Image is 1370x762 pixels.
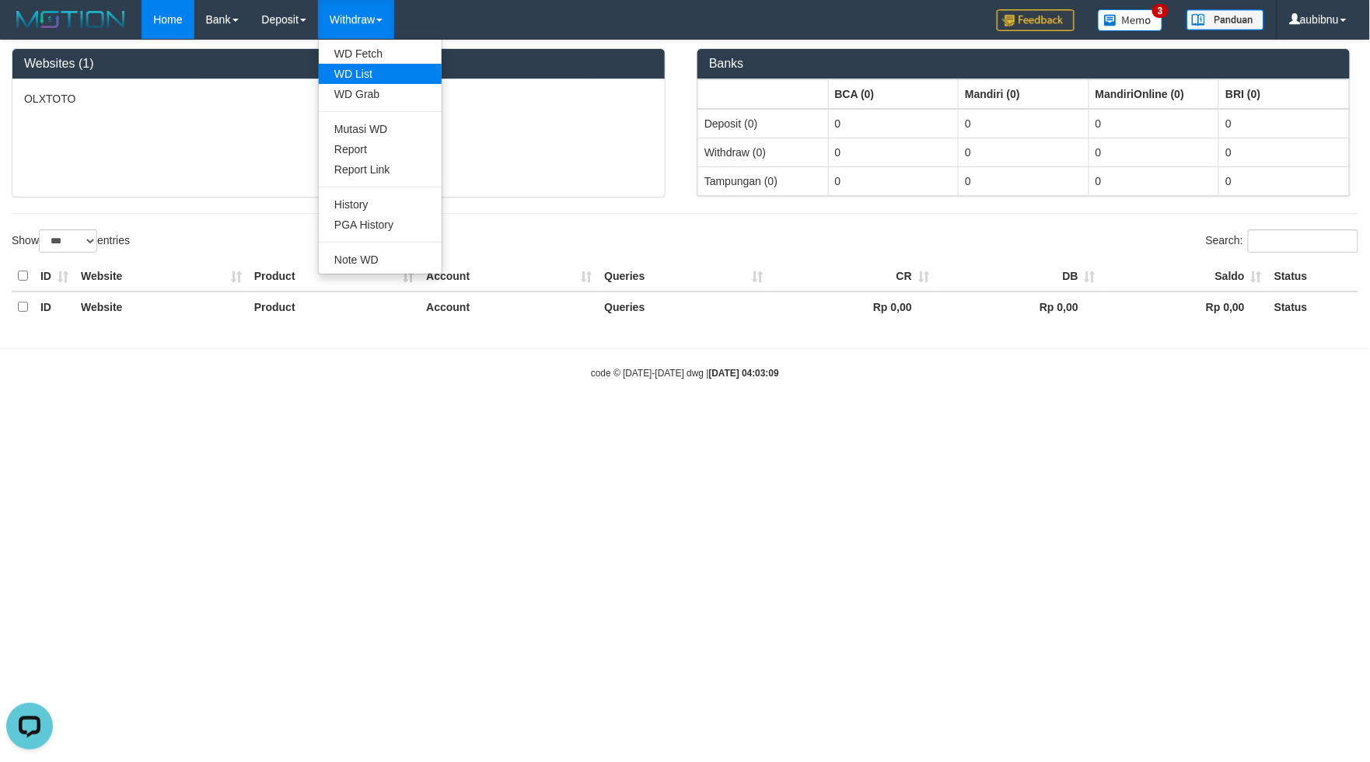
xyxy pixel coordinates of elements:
[12,229,130,253] label: Show entries
[1248,229,1358,253] input: Search:
[709,368,779,379] strong: [DATE] 04:03:09
[828,138,959,166] td: 0
[319,194,442,215] a: History
[1089,166,1219,195] td: 0
[935,261,1102,292] th: DB
[248,292,420,322] th: Product
[598,292,769,322] th: Queries
[1089,79,1219,109] th: Group: activate to sort column ascending
[319,64,442,84] a: WD List
[319,119,442,139] a: Mutasi WD
[319,159,442,180] a: Report Link
[319,84,442,104] a: WD Grab
[1102,292,1268,322] th: Rp 0,00
[1089,138,1219,166] td: 0
[698,138,829,166] td: Withdraw (0)
[698,79,829,109] th: Group: activate to sort column ascending
[959,138,1089,166] td: 0
[828,79,959,109] th: Group: activate to sort column ascending
[319,250,442,270] a: Note WD
[997,9,1075,31] img: Feedback.jpg
[248,261,420,292] th: Product
[6,6,53,53] button: Open LiveChat chat widget
[1152,4,1169,18] span: 3
[420,261,598,292] th: Account
[34,292,75,322] th: ID
[935,292,1102,322] th: Rp 0,00
[319,215,442,235] a: PGA History
[1098,9,1163,31] img: Button%20Memo.svg
[828,109,959,138] td: 0
[75,292,248,322] th: Website
[959,166,1089,195] td: 0
[75,261,248,292] th: Website
[1219,138,1350,166] td: 0
[319,139,442,159] a: Report
[591,368,779,379] small: code © [DATE]-[DATE] dwg |
[24,91,653,107] p: OLXTOTO
[39,229,97,253] select: Showentries
[698,109,829,138] td: Deposit (0)
[1219,166,1350,195] td: 0
[1219,109,1350,138] td: 0
[769,292,935,322] th: Rp 0,00
[1102,261,1268,292] th: Saldo
[769,261,935,292] th: CR
[1187,9,1264,30] img: panduan.png
[828,166,959,195] td: 0
[319,44,442,64] a: WD Fetch
[34,261,75,292] th: ID
[1219,79,1350,109] th: Group: activate to sort column ascending
[709,57,1338,71] h3: Banks
[1268,261,1358,292] th: Status
[1268,292,1358,322] th: Status
[24,57,653,71] h3: Websites (1)
[598,261,769,292] th: Queries
[1206,229,1358,253] label: Search:
[12,8,130,31] img: MOTION_logo.png
[959,109,1089,138] td: 0
[959,79,1089,109] th: Group: activate to sort column ascending
[1089,109,1219,138] td: 0
[420,292,598,322] th: Account
[698,166,829,195] td: Tampungan (0)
